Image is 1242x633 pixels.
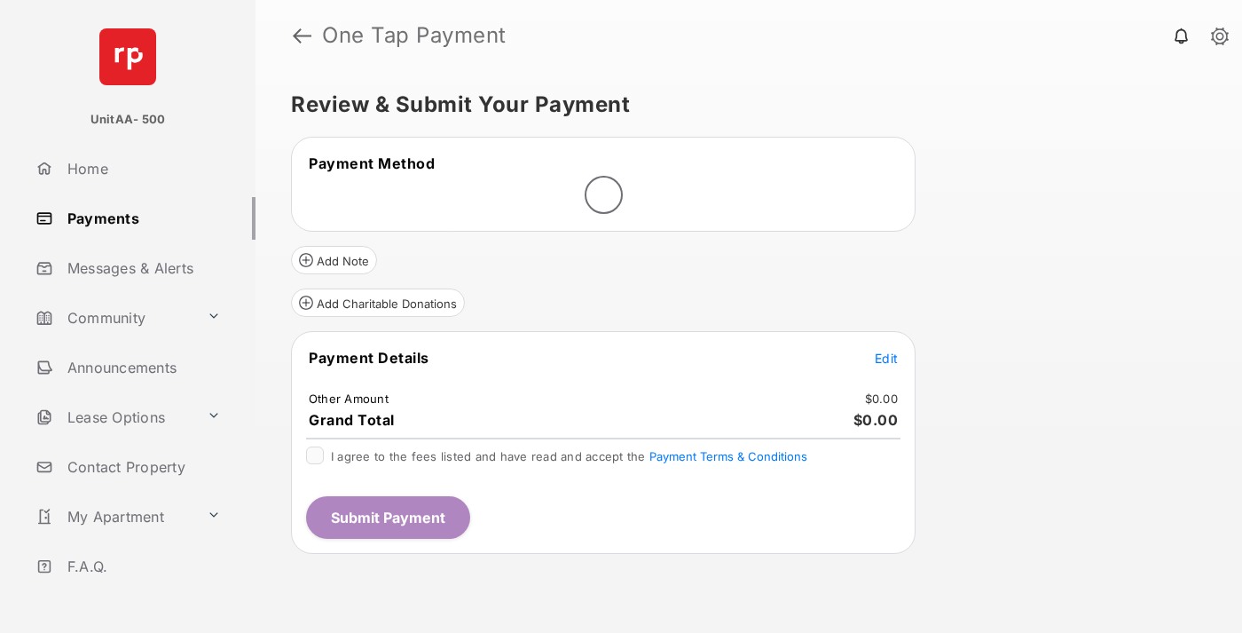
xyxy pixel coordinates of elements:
[291,289,465,317] button: Add Charitable Donations
[291,246,377,274] button: Add Note
[331,449,807,463] span: I agree to the fees listed and have read and accept the
[875,351,898,366] span: Edit
[28,495,200,538] a: My Apartment
[28,446,255,488] a: Contact Property
[28,197,255,240] a: Payments
[28,297,200,339] a: Community
[853,411,899,429] span: $0.00
[99,28,156,85] img: svg+xml;base64,PHN2ZyB4bWxucz0iaHR0cDovL3d3dy53My5vcmcvMjAwMC9zdmciIHdpZHRoPSI2NCIgaGVpZ2h0PSI2NC...
[875,349,898,367] button: Edit
[90,111,166,129] p: UnitAA- 500
[28,346,255,389] a: Announcements
[309,154,435,172] span: Payment Method
[28,545,255,588] a: F.A.Q.
[649,449,807,463] button: I agree to the fees listed and have read and accept the
[864,391,899,407] td: $0.00
[28,147,255,190] a: Home
[308,391,389,407] td: Other Amount
[291,94,1192,115] h5: Review & Submit Your Payment
[306,496,470,539] button: Submit Payment
[28,247,255,289] a: Messages & Alerts
[28,396,200,439] a: Lease Options
[309,349,429,367] span: Payment Details
[322,25,507,46] strong: One Tap Payment
[309,411,395,429] span: Grand Total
